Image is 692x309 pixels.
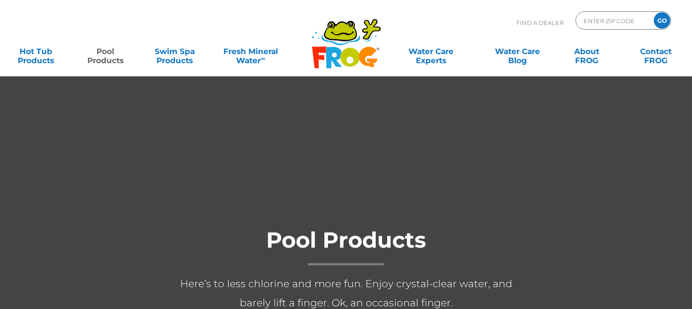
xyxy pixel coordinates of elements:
[9,42,63,60] a: Hot TubProducts
[516,11,564,34] p: Find A Dealer
[560,42,613,60] a: AboutFROG
[654,12,670,29] input: GO
[387,42,475,60] a: Water CareExperts
[629,42,683,60] a: ContactFROG
[490,42,544,60] a: Water CareBlog
[217,42,284,60] a: Fresh MineralWater∞
[261,55,265,62] sup: ∞
[78,42,132,60] a: PoolProducts
[583,14,644,27] input: Zip Code Form
[164,228,528,265] h1: Pool Products
[148,42,202,60] a: Swim SpaProducts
